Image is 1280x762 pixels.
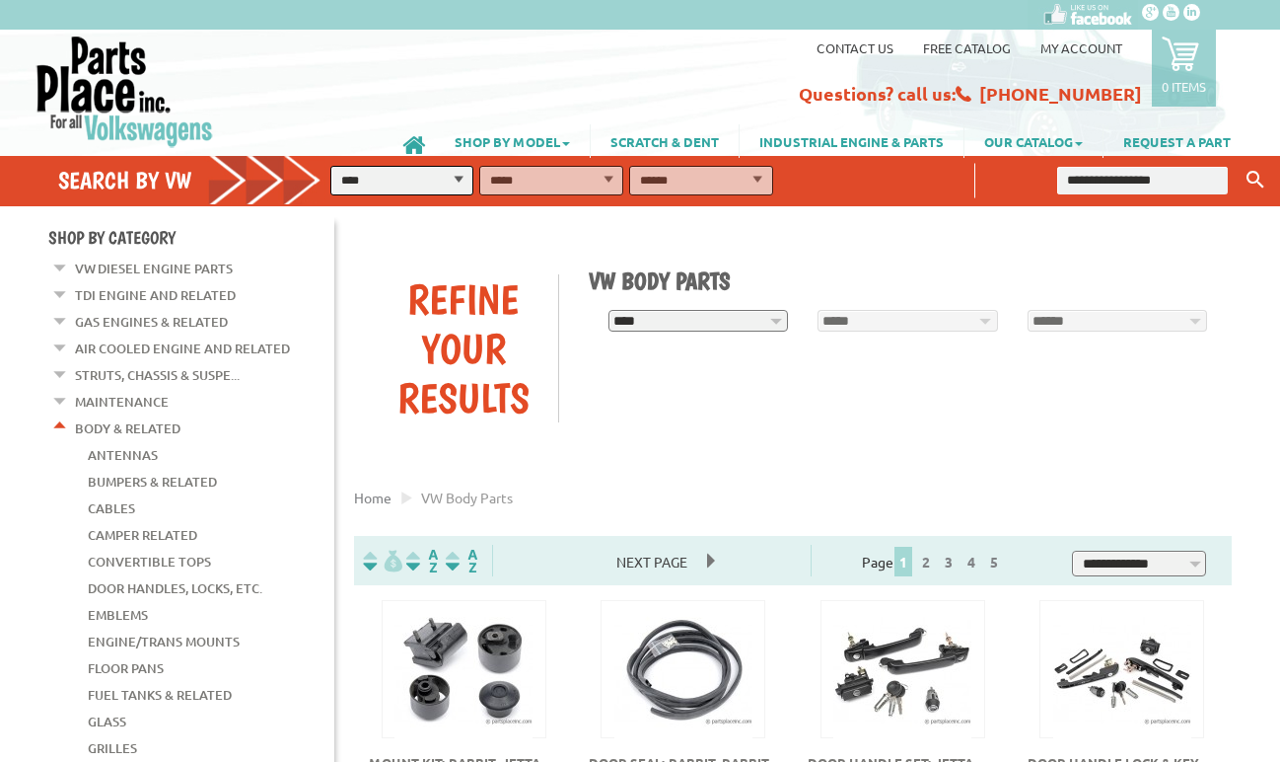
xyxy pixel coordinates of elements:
a: Contact us [817,39,893,56]
img: Sort by Sales Rank [442,550,481,572]
h4: Shop By Category [48,227,334,248]
a: INDUSTRIAL ENGINE & PARTS [740,124,963,158]
a: Door Handles, Locks, Etc. [88,575,262,601]
a: 5 [985,553,1003,571]
div: Refine Your Results [369,274,558,422]
span: VW body parts [421,489,513,506]
p: 0 items [1162,78,1206,95]
div: Page [811,545,1056,576]
a: 0 items [1152,30,1216,107]
a: Struts, Chassis & Suspe... [75,362,240,388]
a: Fuel Tanks & Related [88,682,232,708]
a: Emblems [88,602,148,628]
a: Air Cooled Engine and Related [75,336,290,361]
a: Gas Engines & Related [75,309,228,335]
a: 3 [940,553,958,571]
a: Body & Related [75,416,180,441]
a: SHOP BY MODEL [435,124,590,158]
a: OUR CATALOG [964,124,1102,158]
h4: Search by VW [58,166,334,194]
a: Free Catalog [923,39,1011,56]
a: TDI Engine and Related [75,282,236,308]
a: Floor Pans [88,655,164,681]
a: My Account [1040,39,1122,56]
a: 2 [917,553,935,571]
button: Keyword Search [1241,164,1270,196]
a: Bumpers & Related [88,469,217,495]
span: 1 [894,547,912,576]
a: Camper Related [88,522,197,548]
a: Antennas [88,442,158,468]
a: Home [354,489,391,506]
a: Cables [88,495,135,521]
a: Convertible Tops [88,549,211,574]
span: Next Page [597,547,707,576]
a: Glass [88,709,126,734]
img: filterpricelow.svg [363,550,402,572]
img: Parts Place Inc! [35,35,215,148]
img: Sort by Headline [402,550,442,572]
a: Grilles [88,735,137,761]
a: Maintenance [75,389,169,415]
a: REQUEST A PART [1103,124,1250,158]
a: Next Page [597,553,707,571]
a: Engine/Trans Mounts [88,629,240,654]
a: VW Diesel Engine Parts [75,256,233,281]
a: SCRATCH & DENT [591,124,739,158]
h1: VW Body Parts [589,267,1218,295]
a: 4 [962,553,980,571]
